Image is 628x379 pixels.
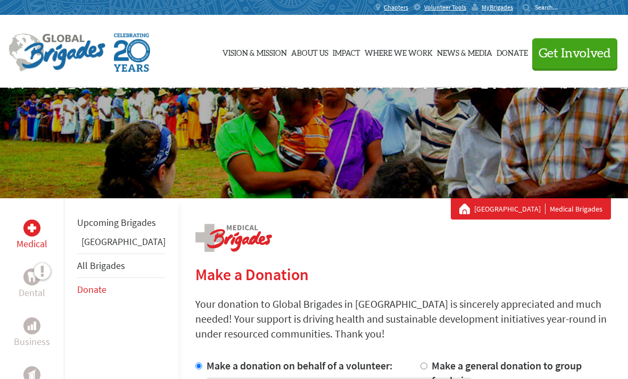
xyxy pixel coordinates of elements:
li: Panama [77,234,166,254]
label: Make a donation on behalf of a volunteer: [206,359,393,372]
div: Dental [23,268,40,285]
a: Upcoming Brigades [77,216,156,229]
li: Donate [77,278,166,301]
a: Impact [333,25,360,78]
a: Donate [77,283,106,296]
p: Business [14,334,50,349]
img: Business [28,322,36,330]
img: Global Brigades Logo [9,33,105,72]
img: logo-medical.png [195,224,272,252]
a: [GEOGRAPHIC_DATA] [81,235,166,248]
p: Your donation to Global Brigades in [GEOGRAPHIC_DATA] is sincerely appreciated and much needed! Y... [195,297,611,341]
span: Chapters [384,3,408,12]
a: BusinessBusiness [14,317,50,349]
img: Global Brigades Celebrating 20 Years [114,33,150,72]
a: Vision & Mission [222,25,287,78]
a: MedicalMedical [16,220,47,251]
h2: Make a Donation [195,265,611,284]
img: Dental [28,272,36,282]
span: MyBrigades [482,3,513,12]
a: All Brigades [77,259,125,272]
span: Get Involved [539,47,611,60]
li: Upcoming Brigades [77,211,166,234]
a: Donate [497,25,528,78]
a: Where We Work [365,25,433,78]
input: Search... [535,3,565,11]
span: Volunteer Tools [424,3,466,12]
div: Medical Brigades [459,204,602,214]
button: Get Involved [532,38,617,69]
a: [GEOGRAPHIC_DATA] [474,204,546,214]
div: Medical [23,220,40,237]
div: Business [23,317,40,334]
a: News & Media [437,25,492,78]
li: All Brigades [77,254,166,278]
p: Dental [19,285,45,300]
p: Medical [16,237,47,251]
a: About Us [291,25,328,78]
a: DentalDental [19,268,45,300]
img: Medical [28,224,36,232]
